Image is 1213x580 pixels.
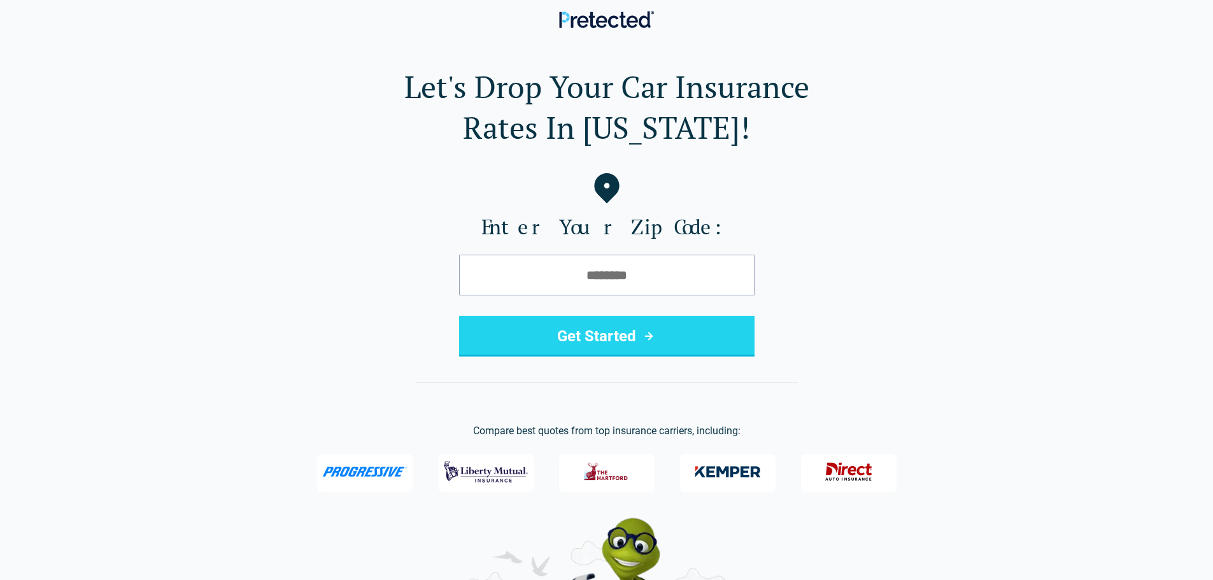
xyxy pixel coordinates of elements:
button: Get Started [459,316,755,357]
img: Direct General [818,455,880,488]
img: Pretected [559,11,654,28]
img: Kemper [686,455,770,488]
h1: Let's Drop Your Car Insurance Rates In [US_STATE]! [20,66,1193,148]
img: Progressive [322,467,408,477]
p: Compare best quotes from top insurance carriers, including: [20,423,1193,439]
label: Enter Your Zip Code: [20,214,1193,239]
img: The Hartford [576,455,638,488]
img: Liberty Mutual [444,455,528,488]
